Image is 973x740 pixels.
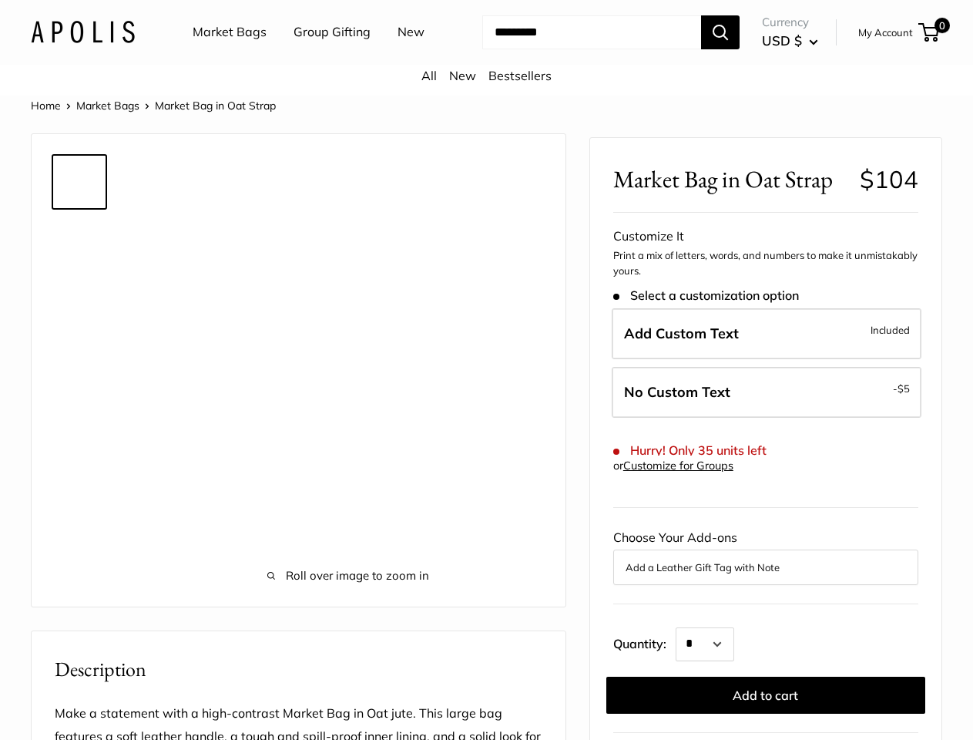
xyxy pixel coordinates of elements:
[52,277,107,333] a: Market Bag in Oat Strap
[613,288,799,303] span: Select a customization option
[624,325,739,342] span: Add Custom Text
[31,21,135,43] img: Apolis
[155,99,276,113] span: Market Bag in Oat Strap
[421,68,437,83] a: All
[398,21,424,44] a: New
[934,18,950,33] span: 0
[762,32,802,49] span: USD $
[52,216,107,271] a: Market Bag in Oat Strap
[623,459,733,473] a: Customize for Groups
[613,443,767,458] span: Hurry! Only 35 units left
[613,456,733,476] div: or
[31,96,276,116] nav: Breadcrumb
[613,526,918,585] div: Choose Your Add-ons
[613,248,918,278] p: Print a mix of letters, words, and numbers to make it unmistakably yours.
[893,379,910,398] span: -
[193,21,267,44] a: Market Bags
[55,654,542,684] h2: Description
[482,15,701,49] input: Search...
[898,382,910,395] span: $5
[920,23,939,42] a: 0
[612,308,921,359] label: Add Custom Text
[762,12,818,33] span: Currency
[860,164,918,194] span: $104
[613,623,676,661] label: Quantity:
[606,677,925,714] button: Add to cart
[52,339,107,395] a: Market Bag in Oat Strap
[871,321,910,339] span: Included
[701,15,740,49] button: Search
[76,99,139,113] a: Market Bags
[488,68,552,83] a: Bestsellers
[52,154,107,210] a: Market Bag in Oat Strap
[155,565,542,587] span: Roll over image to zoom in
[762,29,818,53] button: USD $
[626,558,906,577] button: Add a Leather Gift Tag with Note
[858,23,913,42] a: My Account
[612,367,921,418] label: Leave Blank
[449,68,476,83] a: New
[294,21,371,44] a: Group Gifting
[613,225,918,248] div: Customize It
[31,99,61,113] a: Home
[613,165,848,193] span: Market Bag in Oat Strap
[624,383,730,401] span: No Custom Text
